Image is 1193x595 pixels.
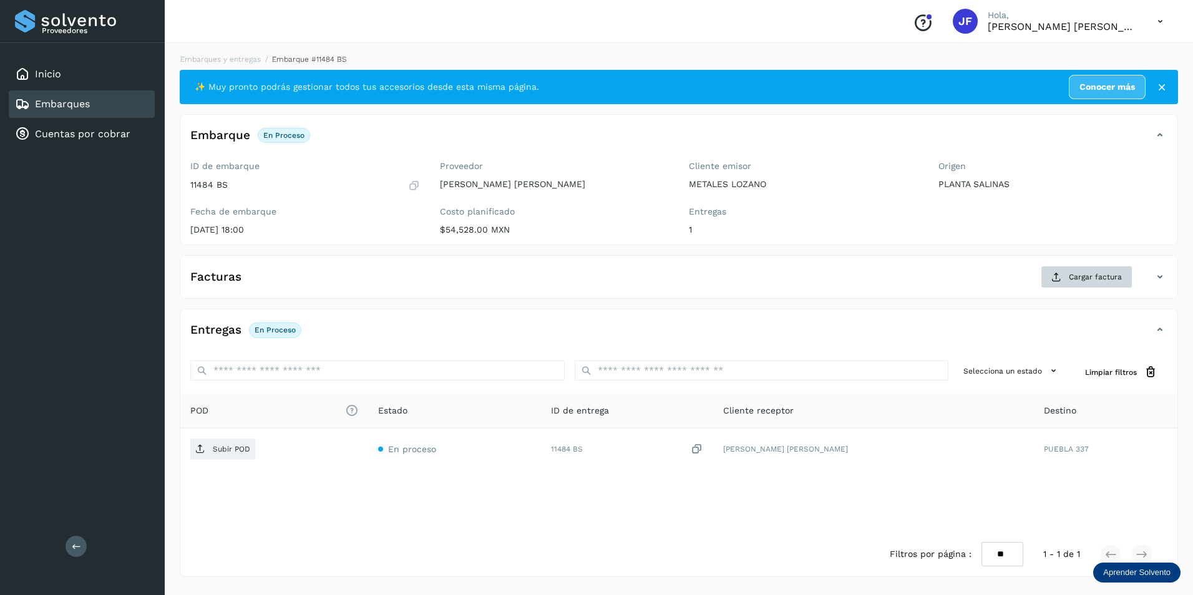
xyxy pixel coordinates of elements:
[1093,563,1181,583] div: Aprender Solvento
[1075,360,1167,384] button: Limpiar filtros
[440,179,670,190] p: [PERSON_NAME] [PERSON_NAME]
[1085,367,1137,378] span: Limpiar filtros
[689,225,918,235] p: 1
[551,443,704,456] div: 11484 BS
[689,161,918,172] label: Cliente emisor
[190,161,420,172] label: ID de embarque
[190,323,241,337] h4: Entregas
[35,128,130,140] a: Cuentas por cobrar
[180,55,261,64] a: Embarques y entregas
[180,266,1177,298] div: FacturasCargar factura
[958,360,1065,381] button: Selecciona un estado
[988,21,1137,32] p: JOSE FUENTES HERNANDEZ
[190,270,241,284] h4: Facturas
[213,445,250,453] p: Subir POD
[988,10,1137,21] p: Hola,
[9,60,155,88] div: Inicio
[440,161,670,172] label: Proveedor
[195,80,539,94] span: ✨ Muy pronto podrás gestionar todos tus accesorios desde esta misma página.
[190,438,255,460] button: Subir POD
[938,161,1168,172] label: Origen
[440,225,670,235] p: $54,528.00 MXN
[190,128,250,143] h4: Embarque
[190,180,228,190] p: 11484 BS
[263,131,304,140] p: En proceso
[1043,548,1080,561] span: 1 - 1 de 1
[440,206,670,217] label: Costo planificado
[9,90,155,118] div: Embarques
[1044,404,1076,417] span: Destino
[1041,266,1132,288] button: Cargar factura
[723,404,794,417] span: Cliente receptor
[272,55,346,64] span: Embarque #11484 BS
[180,54,1178,65] nav: breadcrumb
[190,206,420,217] label: Fecha de embarque
[190,404,358,417] span: POD
[190,225,420,235] p: [DATE] 18:00
[378,404,407,417] span: Estado
[255,326,296,334] p: En proceso
[1069,75,1146,99] a: Conocer más
[180,125,1177,156] div: EmbarqueEn proceso
[938,179,1168,190] p: PLANTA SALINAS
[180,319,1177,351] div: EntregasEn proceso
[42,26,150,35] p: Proveedores
[689,206,918,217] label: Entregas
[689,179,918,190] p: METALES LOZANO
[890,548,971,561] span: Filtros por página :
[713,428,1033,470] td: [PERSON_NAME] [PERSON_NAME]
[35,98,90,110] a: Embarques
[35,68,61,80] a: Inicio
[551,404,609,417] span: ID de entrega
[9,120,155,148] div: Cuentas por cobrar
[1034,428,1177,470] td: PUEBLA 337
[1103,568,1171,578] p: Aprender Solvento
[1069,271,1122,283] span: Cargar factura
[388,444,436,454] span: En proceso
